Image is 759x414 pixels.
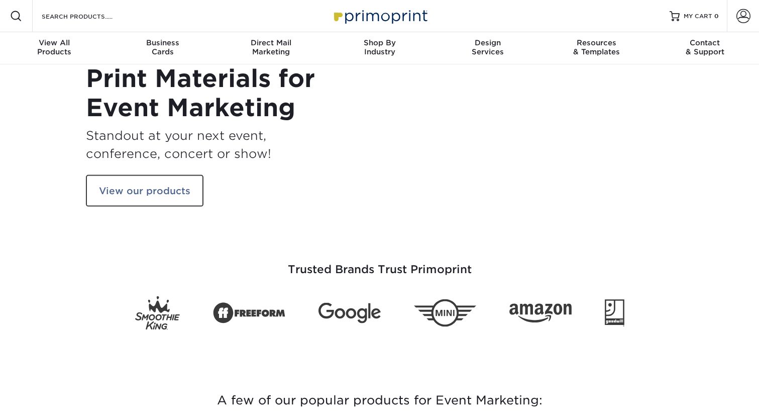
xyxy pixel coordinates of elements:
[542,38,650,56] div: & Templates
[714,13,719,20] span: 0
[414,299,476,327] img: Mini
[135,296,180,330] img: Smoothie King
[330,5,430,27] img: Primoprint
[433,38,542,47] span: Design
[217,38,326,56] div: Marketing
[109,32,217,64] a: BusinessCards
[542,32,650,64] a: Resources& Templates
[605,299,624,326] img: Goodwill
[326,32,434,64] a: Shop ByIndustry
[86,175,203,207] a: View our products
[213,297,285,329] img: Freeform
[509,303,572,322] img: Amazon
[217,38,326,47] span: Direct Mail
[326,38,434,47] span: Shop By
[650,38,759,47] span: Contact
[41,10,139,22] input: SEARCH PRODUCTS.....
[433,38,542,56] div: Services
[109,38,217,56] div: Cards
[86,64,372,122] h1: Print Materials for Event Marketing
[109,38,217,47] span: Business
[684,12,712,21] span: MY CART
[433,32,542,64] a: DesignServices
[86,239,674,288] h3: Trusted Brands Trust Primoprint
[326,38,434,56] div: Industry
[318,303,381,323] img: Google
[542,38,650,47] span: Resources
[217,32,326,64] a: Direct MailMarketing
[86,126,372,162] h3: Standout at your next event, conference, concert or show!
[650,32,759,64] a: Contact& Support
[650,38,759,56] div: & Support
